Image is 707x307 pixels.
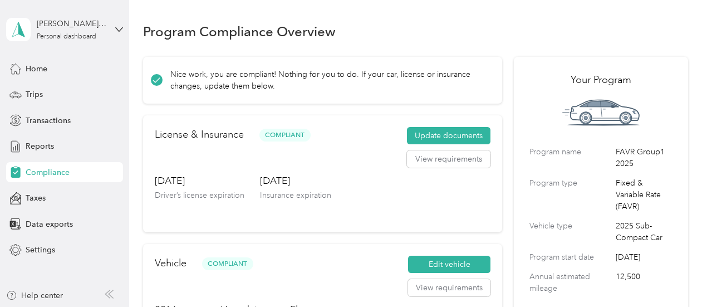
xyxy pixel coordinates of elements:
[616,177,672,212] span: Fixed & Variable Rate (FAVR)
[408,256,490,274] button: Edit vehicle
[529,177,612,212] label: Program type
[616,251,672,263] span: [DATE]
[155,189,244,201] p: Driver’s license expiration
[26,192,46,204] span: Taxes
[26,218,73,230] span: Data exports
[26,63,47,75] span: Home
[616,220,672,243] span: 2025 Sub-Compact Car
[529,72,672,87] h2: Your Program
[529,146,612,169] label: Program name
[26,244,55,256] span: Settings
[407,150,490,168] button: View requirements
[6,290,63,301] button: Help center
[26,115,71,126] span: Transactions
[37,18,106,30] div: [PERSON_NAME] La Fleur
[407,127,490,145] button: Update documents
[37,33,96,40] div: Personal dashboard
[645,245,707,307] iframe: Everlance-gr Chat Button Frame
[616,271,672,294] span: 12,500
[616,146,672,169] span: FAVR Group1 2025
[155,256,186,271] h2: Vehicle
[529,271,612,294] label: Annual estimated mileage
[143,26,336,37] h1: Program Compliance Overview
[408,279,490,297] button: View requirements
[260,189,331,201] p: Insurance expiration
[170,69,487,92] p: Nice work, you are compliant! Nothing for you to do. If your car, license or insurance changes, u...
[529,251,612,263] label: Program start date
[202,257,253,270] span: Compliant
[155,127,244,142] h2: License & Insurance
[26,167,70,178] span: Compliance
[529,220,612,243] label: Vehicle type
[155,174,244,188] h3: [DATE]
[259,129,311,142] span: Compliant
[260,174,331,188] h3: [DATE]
[26,89,43,100] span: Trips
[26,140,54,152] span: Reports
